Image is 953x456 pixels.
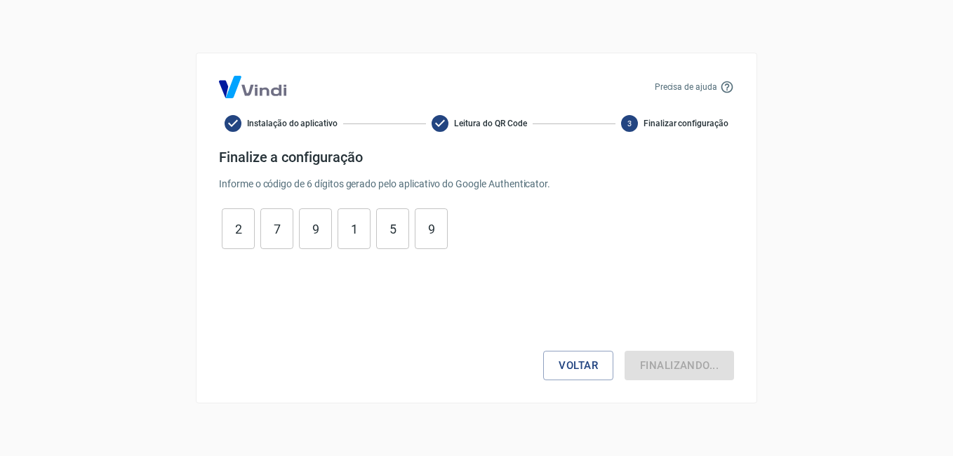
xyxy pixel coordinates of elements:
text: 3 [627,119,632,128]
button: Voltar [543,351,613,380]
span: Instalação do aplicativo [247,117,338,130]
p: Informe o código de 6 dígitos gerado pelo aplicativo do Google Authenticator. [219,177,734,192]
span: Leitura do QR Code [454,117,526,130]
p: Precisa de ajuda [655,81,717,93]
img: Logo Vind [219,76,286,98]
span: Finalizar configuração [644,117,728,130]
h4: Finalize a configuração [219,149,734,166]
